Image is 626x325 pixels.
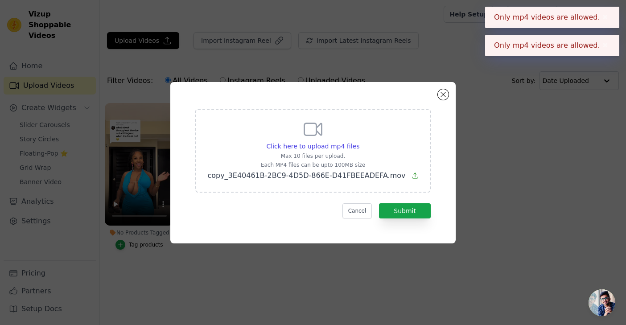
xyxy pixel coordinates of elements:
a: Open chat [589,289,615,316]
span: Click here to upload mp4 files [267,143,360,150]
div: Only mp4 videos are allowed. [485,35,619,56]
p: Each MP4 files can be upto 100MB size [207,161,418,169]
div: Only mp4 videos are allowed. [485,7,619,28]
span: copy_3E40461B-2BC9-4D5D-866E-D41FBEEADEFA.mov [207,171,405,180]
button: Submit [379,203,431,218]
p: Max 10 files per upload. [207,152,418,160]
button: Close modal [438,89,449,100]
button: Close [600,40,610,51]
button: Close [600,12,610,23]
button: Cancel [342,203,372,218]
